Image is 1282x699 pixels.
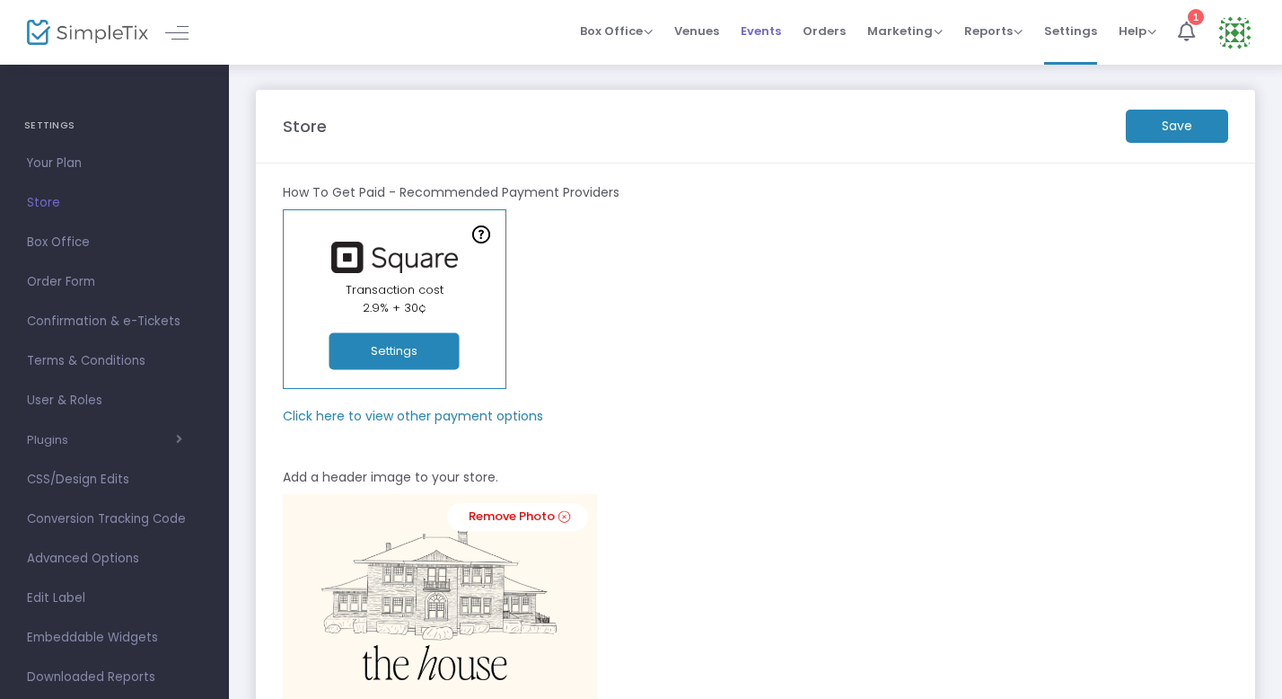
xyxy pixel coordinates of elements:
[322,242,466,273] img: square.png
[24,108,205,144] h4: SETTINGS
[27,389,202,412] span: User & Roles
[283,468,498,487] m-panel-subtitle: Add a header image to your store.
[1188,9,1204,25] div: 1
[27,468,202,491] span: CSS/Design Edits
[472,226,490,243] img: question-mark
[283,407,543,426] m-panel-subtitle: Click here to view other payment options
[27,547,202,571] span: Advanced Options
[27,231,202,254] span: Box Office
[283,183,619,202] m-panel-subtitle: How To Get Paid - Recommended Payment Providers
[27,508,202,531] span: Conversion Tracking Code
[329,333,460,370] button: Settings
[447,503,588,531] a: Remove Photo
[27,152,202,175] span: Your Plan
[674,8,719,54] span: Venues
[964,22,1023,40] span: Reports
[363,299,426,316] span: 2.9% + 30¢
[1119,22,1156,40] span: Help
[27,191,202,215] span: Store
[27,666,202,689] span: Downloaded Reports
[346,281,443,298] span: Transaction cost
[741,8,781,54] span: Events
[27,349,202,373] span: Terms & Conditions
[27,587,202,610] span: Edit Label
[867,22,943,40] span: Marketing
[1044,8,1097,54] span: Settings
[283,114,327,138] m-panel-title: Store
[27,433,182,447] button: Plugins
[27,310,202,333] span: Confirmation & e-Tickets
[27,270,202,294] span: Order Form
[580,22,653,40] span: Box Office
[27,626,202,650] span: Embeddable Widgets
[1126,110,1228,143] m-button: Save
[803,8,846,54] span: Orders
